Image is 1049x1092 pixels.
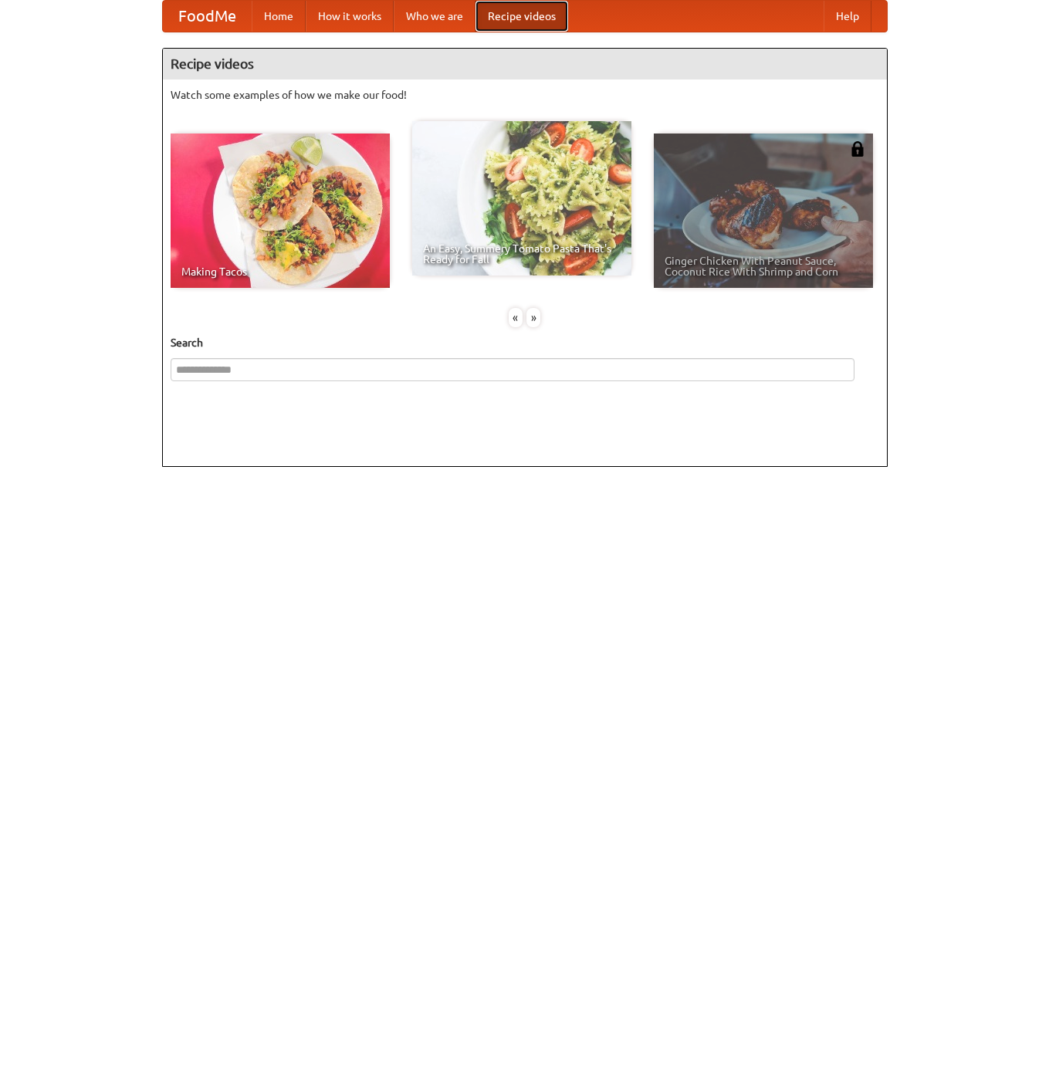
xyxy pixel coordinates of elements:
span: Making Tacos [181,266,379,277]
a: Who we are [394,1,475,32]
h5: Search [171,335,879,350]
div: » [526,308,540,327]
h4: Recipe videos [163,49,887,79]
a: How it works [306,1,394,32]
img: 483408.png [850,141,865,157]
a: Home [252,1,306,32]
a: An Easy, Summery Tomato Pasta That's Ready for Fall [412,121,631,276]
div: « [509,308,523,327]
span: An Easy, Summery Tomato Pasta That's Ready for Fall [423,243,621,265]
a: Making Tacos [171,134,390,288]
p: Watch some examples of how we make our food! [171,87,879,103]
a: Recipe videos [475,1,568,32]
a: FoodMe [163,1,252,32]
a: Help [824,1,871,32]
